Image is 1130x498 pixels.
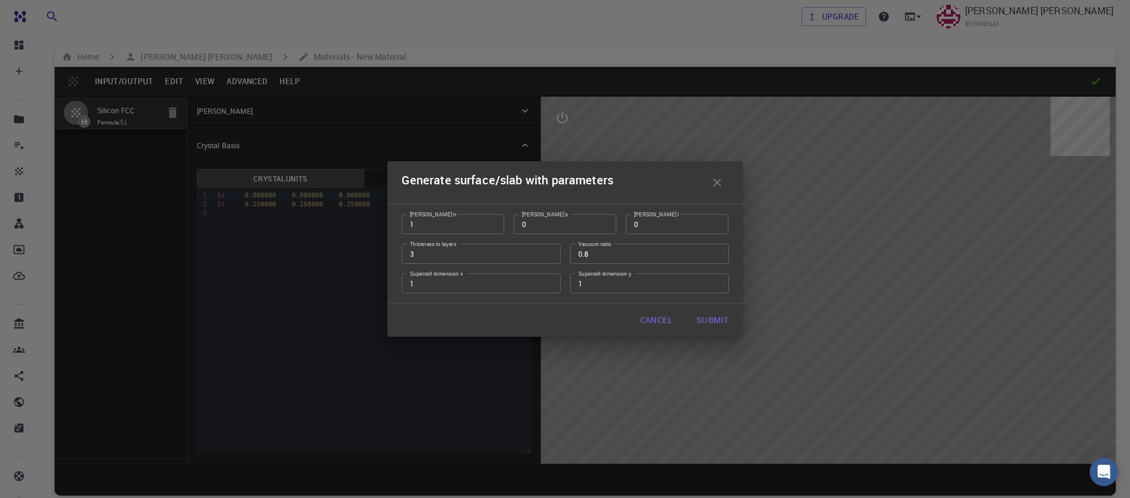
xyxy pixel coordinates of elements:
label: [PERSON_NAME] h [410,210,457,218]
button: Submit [687,308,738,332]
h6: Generate surface/slab with parameters [402,171,614,194]
label: [PERSON_NAME] k [522,210,568,218]
button: Cancel [631,308,682,332]
label: Supercell dimension x [410,270,463,277]
div: Open Intercom Messenger [1090,458,1118,486]
label: Vacuum ratio [578,240,612,248]
span: Support [24,8,66,19]
label: [PERSON_NAME] l [634,210,679,218]
label: Thickness in layers [410,240,456,248]
label: Supercell dimension y [578,270,632,277]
